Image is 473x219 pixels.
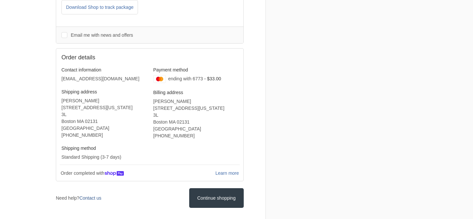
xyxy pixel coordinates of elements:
p: Need help? [56,195,101,202]
h3: Billing address [153,90,238,95]
h2: Order details [61,54,150,61]
address: [PERSON_NAME] [STREET_ADDRESS][US_STATE] 3L Boston MA 02131 [GEOGRAPHIC_DATA] ‎[PHONE_NUMBER] [153,98,238,139]
span: Continue shopping [197,195,236,201]
bdo: [EMAIL_ADDRESS][DOMAIN_NAME] [61,76,139,81]
h3: Shipping address [61,89,146,95]
a: Continue shopping [189,188,244,208]
span: Email me with news and offers [71,32,133,38]
span: - $33.00 [204,76,221,81]
a: Contact us [79,195,101,201]
span: ending with 6773 [168,76,203,81]
a: Learn more about Shop Pay [214,169,239,177]
p: Standard Shipping (3-7 days) [61,154,146,161]
span: Download Shop to track package [66,5,133,10]
h3: Shipping method [61,145,146,151]
h3: Payment method [153,67,238,73]
p: Order completed with [60,169,214,177]
address: [PERSON_NAME] [STREET_ADDRESS][US_STATE] 3L Boston MA 02131 [GEOGRAPHIC_DATA] ‎[PHONE_NUMBER] [61,97,146,139]
h3: Contact information [61,67,146,73]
